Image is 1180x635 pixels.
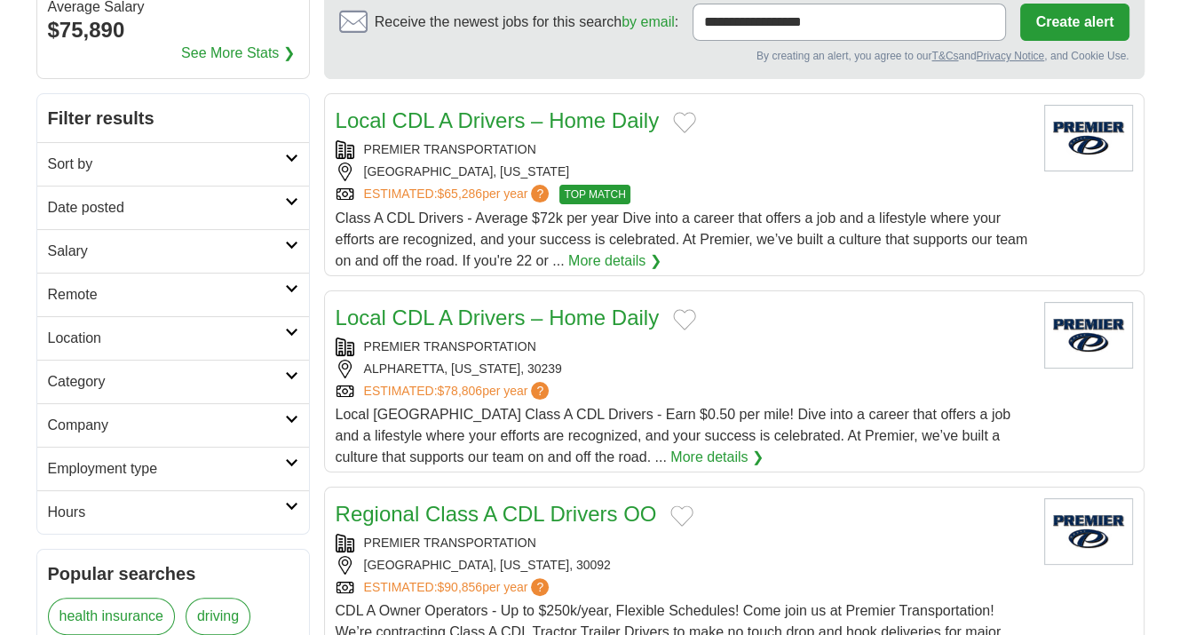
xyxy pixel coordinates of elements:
a: Employment type [37,447,309,490]
a: Company [37,403,309,447]
a: T&Cs [931,50,958,62]
img: Premier Transportation logo [1044,302,1133,369]
h2: Salary [48,241,285,262]
span: Receive the newest jobs for this search : [375,12,678,33]
h2: Location [48,328,285,349]
a: Local CDL A Drivers – Home Daily [336,108,660,132]
a: Hours [37,490,309,534]
a: Category [37,360,309,403]
a: Date posted [37,186,309,229]
a: ESTIMATED:$78,806per year? [364,382,553,401]
a: Remote [37,273,309,316]
h2: Sort by [48,154,285,175]
a: ESTIMATED:$65,286per year? [364,185,553,204]
a: Sort by [37,142,309,186]
a: driving [186,598,250,635]
button: Create alert [1020,4,1129,41]
a: ESTIMATED:$90,856per year? [364,578,553,597]
h2: Remote [48,284,285,306]
a: by email [622,14,675,29]
a: See More Stats ❯ [181,43,295,64]
h2: Category [48,371,285,393]
span: $78,806 [437,384,482,398]
span: Local [GEOGRAPHIC_DATA] Class A CDL Drivers - Earn $0.50 per mile! Dive into a career that offers... [336,407,1011,464]
a: health insurance [48,598,175,635]
img: Premier Transportation logo [1044,105,1133,171]
img: Premier Transportation logo [1044,498,1133,565]
a: Local CDL A Drivers – Home Daily [336,306,660,329]
button: Add to favorite jobs [673,112,696,133]
h2: Popular searches [48,560,298,587]
a: Salary [37,229,309,273]
span: ? [531,382,549,400]
a: PREMIER TRANSPORTATION [364,339,536,353]
div: [GEOGRAPHIC_DATA], [US_STATE], 30092 [336,556,1030,575]
a: Privacy Notice [976,50,1044,62]
a: Regional Class A CDL Drivers OO [336,502,657,526]
span: TOP MATCH [559,185,630,204]
button: Add to favorite jobs [673,309,696,330]
span: Class A CDL Drivers - Average $72k per year Dive into a career that offers a job and a lifestyle ... [336,210,1028,268]
div: ALPHARETTA, [US_STATE], 30239 [336,360,1030,378]
div: [GEOGRAPHIC_DATA], [US_STATE] [336,163,1030,181]
h2: Hours [48,502,285,523]
div: $75,890 [48,14,298,46]
span: ? [531,185,549,202]
a: More details ❯ [670,447,764,468]
span: $90,856 [437,580,482,594]
h2: Employment type [48,458,285,480]
button: Add to favorite jobs [670,505,693,527]
span: ? [531,578,549,596]
span: $65,286 [437,187,482,201]
h2: Date posted [48,197,285,218]
a: More details ❯ [568,250,661,272]
h2: Company [48,415,285,436]
div: By creating an alert, you agree to our and , and Cookie Use. [339,48,1129,64]
a: PREMIER TRANSPORTATION [364,142,536,156]
h2: Filter results [37,94,309,142]
a: Location [37,316,309,360]
a: PREMIER TRANSPORTATION [364,536,536,550]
